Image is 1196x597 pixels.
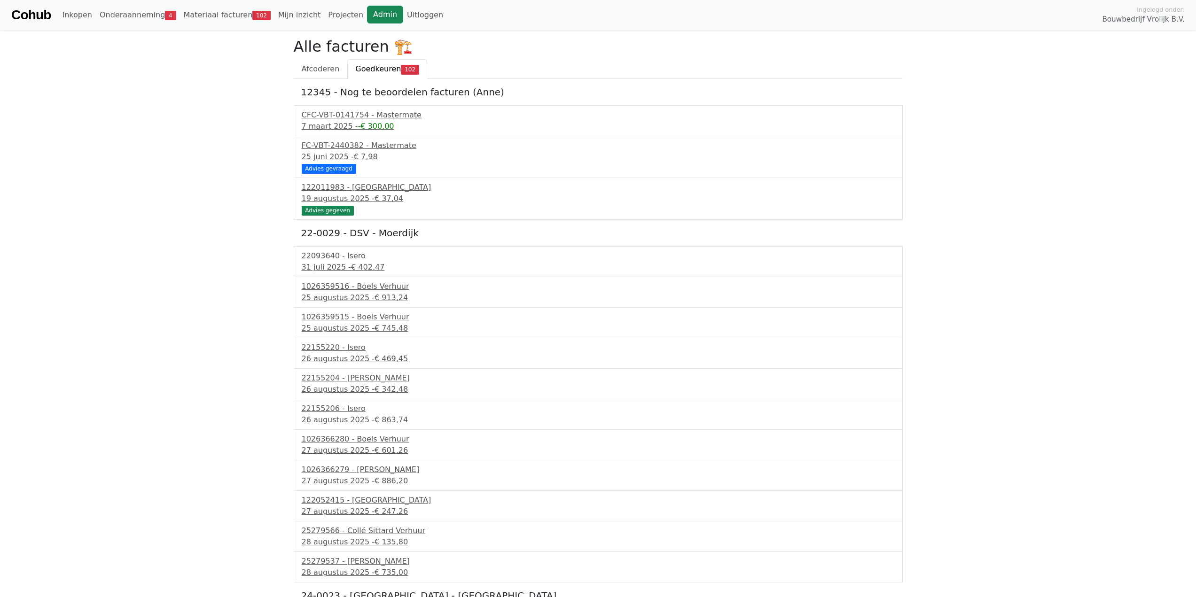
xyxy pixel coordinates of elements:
h5: 22-0029 - DSV - Moerdijk [301,227,895,239]
span: 4 [165,11,176,20]
a: Onderaanneming4 [96,6,180,24]
div: 22093640 - Isero [302,250,895,262]
span: € 601,26 [375,446,408,455]
div: 31 juli 2025 - [302,262,895,273]
div: Advies gegeven [302,206,354,215]
a: Cohub [11,4,51,26]
span: 102 [401,65,419,74]
span: € 913,24 [375,293,408,302]
div: 26 augustus 2025 - [302,414,895,426]
div: Advies gevraagd [302,164,356,173]
div: 1026359515 - Boels Verhuur [302,311,895,323]
a: Uitloggen [403,6,447,24]
span: € 735,00 [375,568,408,577]
a: Projecten [324,6,367,24]
a: 1026359516 - Boels Verhuur25 augustus 2025 -€ 913,24 [302,281,895,303]
a: 25279537 - [PERSON_NAME]28 augustus 2025 -€ 735,00 [302,556,895,578]
div: 25279537 - [PERSON_NAME] [302,556,895,567]
a: Mijn inzicht [274,6,325,24]
a: 122011983 - [GEOGRAPHIC_DATA]19 augustus 2025 -€ 37,04 Advies gegeven [302,182,895,214]
div: 1026366280 - Boels Verhuur [302,434,895,445]
span: Afcoderen [302,64,340,73]
div: 27 augustus 2025 - [302,475,895,487]
span: € 863,74 [375,415,408,424]
a: 122052415 - [GEOGRAPHIC_DATA]27 augustus 2025 -€ 247,26 [302,495,895,517]
div: 122011983 - [GEOGRAPHIC_DATA] [302,182,895,193]
span: 102 [252,11,271,20]
div: 28 augustus 2025 - [302,536,895,548]
span: € 135,80 [375,537,408,546]
a: 1026366280 - Boels Verhuur27 augustus 2025 -€ 601,26 [302,434,895,456]
span: Ingelogd onder: [1137,5,1185,14]
a: 22093640 - Isero31 juli 2025 -€ 402,47 [302,250,895,273]
div: 25 augustus 2025 - [302,292,895,303]
span: € 342,48 [375,385,408,394]
div: 25 augustus 2025 - [302,323,895,334]
span: Bouwbedrijf Vrolijk B.V. [1102,14,1185,25]
div: 25279566 - Collé Sittard Verhuur [302,525,895,536]
a: 22155204 - [PERSON_NAME]26 augustus 2025 -€ 342,48 [302,372,895,395]
div: 22155220 - Isero [302,342,895,353]
a: 22155220 - Isero26 augustus 2025 -€ 469,45 [302,342,895,364]
a: Materiaal facturen102 [180,6,274,24]
div: 1026366279 - [PERSON_NAME] [302,464,895,475]
div: 122052415 - [GEOGRAPHIC_DATA] [302,495,895,506]
div: 26 augustus 2025 - [302,353,895,364]
div: CFC-VBT-0141754 - Mastermate [302,109,895,121]
a: 25279566 - Collé Sittard Verhuur28 augustus 2025 -€ 135,80 [302,525,895,548]
span: € 886,20 [375,476,408,485]
a: FC-VBT-2440382 - Mastermate25 juni 2025 -€ 7,98 Advies gevraagd [302,140,895,172]
div: 28 augustus 2025 - [302,567,895,578]
a: 22155206 - Isero26 augustus 2025 -€ 863,74 [302,403,895,426]
div: 26 augustus 2025 - [302,384,895,395]
a: Inkopen [58,6,95,24]
a: Goedkeuren102 [347,59,427,79]
span: € 37,04 [375,194,403,203]
div: 22155206 - Isero [302,403,895,414]
div: FC-VBT-2440382 - Mastermate [302,140,895,151]
span: -€ 300,00 [358,122,394,131]
div: 7 maart 2025 - [302,121,895,132]
div: 25 juni 2025 - [302,151,895,163]
div: 27 augustus 2025 - [302,445,895,456]
span: Goedkeuren [355,64,401,73]
div: 22155204 - [PERSON_NAME] [302,372,895,384]
span: € 745,48 [375,324,408,333]
h2: Alle facturen 🏗️ [294,38,903,55]
a: CFC-VBT-0141754 - Mastermate7 maart 2025 --€ 300,00 [302,109,895,132]
h5: 12345 - Nog te beoordelen facturen (Anne) [301,86,895,98]
span: € 402,47 [351,263,384,271]
div: 27 augustus 2025 - [302,506,895,517]
div: 19 augustus 2025 - [302,193,895,204]
span: € 7,98 [354,152,378,161]
a: 1026359515 - Boels Verhuur25 augustus 2025 -€ 745,48 [302,311,895,334]
a: 1026366279 - [PERSON_NAME]27 augustus 2025 -€ 886,20 [302,464,895,487]
a: Admin [367,6,403,23]
a: Afcoderen [294,59,348,79]
span: € 247,26 [375,507,408,516]
div: 1026359516 - Boels Verhuur [302,281,895,292]
span: € 469,45 [375,354,408,363]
